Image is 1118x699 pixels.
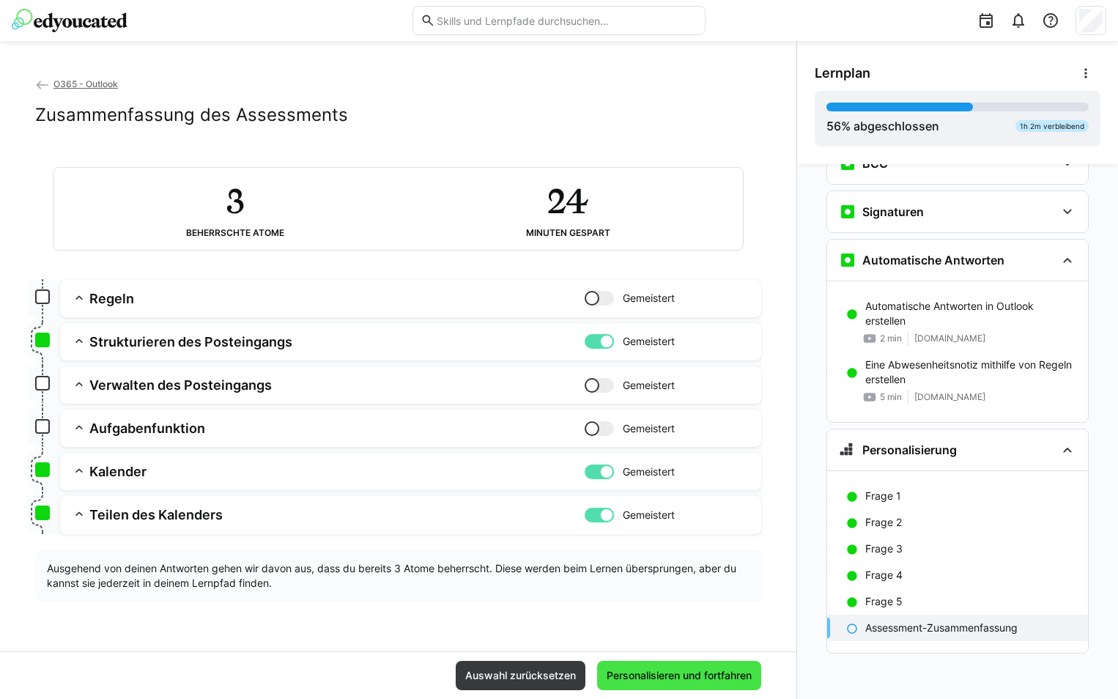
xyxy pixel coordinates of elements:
[865,568,903,582] p: Frage 4
[880,333,902,344] span: 2 min
[89,377,585,393] h3: Verwalten des Posteingangs
[815,65,870,81] span: Lernplan
[862,253,1004,267] h3: Automatische Antworten
[35,104,348,126] h2: Zusammenfassung des Assessments
[914,391,985,403] span: [DOMAIN_NAME]
[53,78,118,89] span: O365 - Outlook
[862,204,924,219] h3: Signaturen
[623,421,675,436] span: Gemeistert
[914,333,985,344] span: [DOMAIN_NAME]
[826,119,841,133] span: 56
[226,180,244,222] h2: 3
[826,117,939,135] div: % abgeschlossen
[865,299,1076,328] p: Automatische Antworten in Outlook erstellen
[865,358,1076,387] p: Eine Abwesenheitsnotiz mithilfe von Regeln erstellen
[89,420,585,437] h3: Aufgabenfunktion
[623,291,675,306] span: Gemeistert
[623,465,675,479] span: Gemeistert
[865,621,1018,635] p: Assessment-Zusammenfassung
[89,463,585,480] h3: Kalender
[604,668,754,683] span: Personalisieren und fortfahren
[89,333,585,350] h3: Strukturieren des Posteingangs
[880,391,902,403] span: 5 min
[865,489,901,503] p: Frage 1
[463,668,578,683] span: Auswahl zurücksetzen
[547,180,588,222] h2: 24
[1015,120,1089,132] div: 1h 2m verbleibend
[623,508,675,522] span: Gemeistert
[35,78,118,89] a: O365 - Outlook
[865,541,903,556] p: Frage 3
[623,334,675,349] span: Gemeistert
[865,515,902,530] p: Frage 2
[89,506,585,523] h3: Teilen des Kalenders
[89,290,585,307] h3: Regeln
[623,378,675,393] span: Gemeistert
[865,594,903,609] p: Frage 5
[435,14,697,27] input: Skills und Lernpfade durchsuchen…
[597,661,761,690] button: Personalisieren und fortfahren
[186,228,284,238] div: Beherrschte Atome
[862,443,957,457] h3: Personalisierung
[526,228,610,238] div: Minuten gespart
[35,550,761,602] div: Ausgehend von deinen Antworten gehen wir davon aus, dass du bereits 3 Atome beherrscht. Diese wer...
[456,661,585,690] button: Auswahl zurücksetzen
